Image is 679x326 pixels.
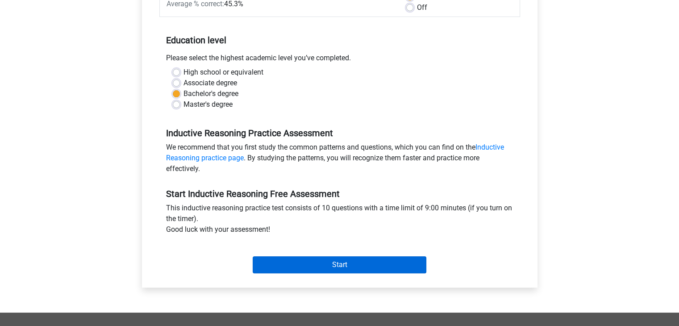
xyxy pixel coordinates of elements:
[159,203,520,238] div: This inductive reasoning practice test consists of 10 questions with a time limit of 9:00 minutes...
[159,53,520,67] div: Please select the highest academic level you’ve completed.
[166,31,513,49] h5: Education level
[166,128,513,138] h5: Inductive Reasoning Practice Assessment
[159,142,520,178] div: We recommend that you first study the common patterns and questions, which you can find on the . ...
[417,2,427,13] label: Off
[183,88,238,99] label: Bachelor's degree
[183,67,263,78] label: High school or equivalent
[183,99,233,110] label: Master's degree
[166,188,513,199] h5: Start Inductive Reasoning Free Assessment
[253,256,426,273] input: Start
[183,78,237,88] label: Associate degree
